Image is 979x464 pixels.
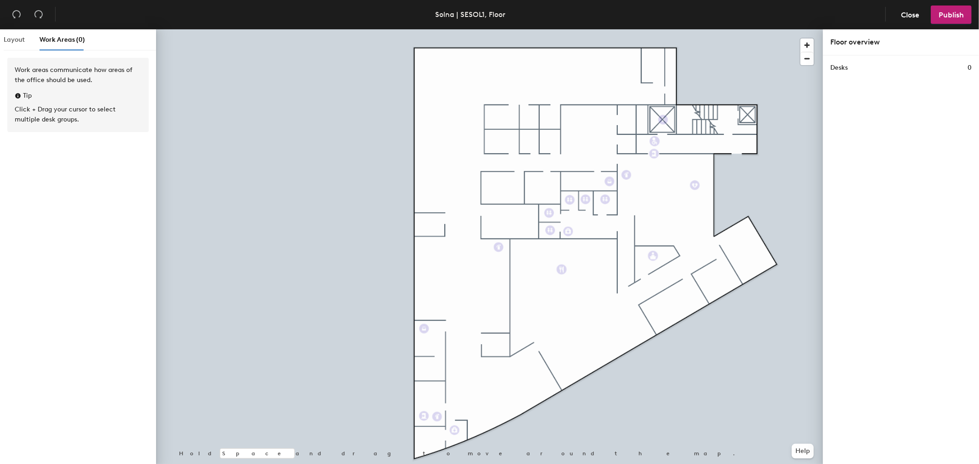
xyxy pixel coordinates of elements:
[4,36,25,44] span: Layout
[7,6,26,24] button: Undo (⌘ + Z)
[39,36,85,44] span: Work Areas (0)
[901,11,919,19] span: Close
[893,6,927,24] button: Close
[830,63,848,73] h1: Desks
[23,91,32,101] span: Tip
[12,10,21,19] span: undo
[29,6,48,24] button: Redo (⌘ + ⇧ + Z)
[436,9,506,20] div: Solna | SESOL1, Floor
[968,63,972,73] h1: 0
[792,444,814,458] button: Help
[830,37,972,48] div: Floor overview
[939,11,964,19] span: Publish
[15,65,141,85] div: Work areas communicate how areas of the office should be used.
[15,105,141,125] div: Click + Drag your cursor to select multiple desk groups.
[931,6,972,24] button: Publish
